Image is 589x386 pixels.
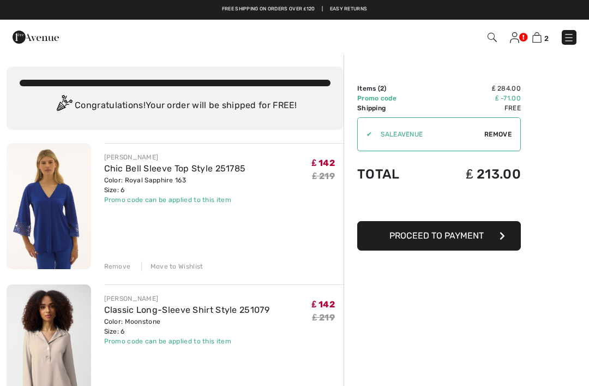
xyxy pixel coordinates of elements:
img: Chic Bell Sleeve Top Style 251785 [7,143,91,269]
span: 2 [544,34,549,43]
td: Total [357,156,428,193]
div: Promo code can be applied to this item [104,195,246,205]
td: ₤ -71.00 [428,93,521,103]
div: ✔ [358,129,372,139]
img: Search [488,33,497,42]
div: Remove [104,262,131,271]
td: ₤ 213.00 [428,156,521,193]
a: Free shipping on orders over ₤120 [222,5,315,13]
button: Proceed to Payment [357,221,521,251]
iframe: PayPal [357,193,521,217]
span: | [322,5,323,13]
a: Easy Returns [330,5,368,13]
img: My Info [510,32,519,43]
div: Color: Moonstone Size: 6 [104,317,269,336]
img: 1ère Avenue [13,26,59,48]
a: Chic Bell Sleeve Top Style 251785 [104,163,246,174]
td: Shipping [357,103,428,113]
div: Color: Royal Sapphire 163 Size: 6 [104,175,246,195]
div: Promo code can be applied to this item [104,336,269,346]
s: ₤ 219 [312,171,335,181]
a: 1ère Avenue [13,31,59,41]
span: Proceed to Payment [389,230,484,241]
td: Promo code [357,93,428,103]
div: Move to Wishlist [141,262,203,271]
td: Free [428,103,521,113]
div: [PERSON_NAME] [104,294,269,304]
div: [PERSON_NAME] [104,152,246,162]
span: ₤ 142 [312,299,335,310]
td: ₤ 284.00 [428,84,521,93]
img: Shopping Bag [532,32,542,43]
span: Remove [484,129,512,139]
a: 2 [532,31,549,44]
a: Classic Long-Sleeve Shirt Style 251079 [104,305,269,315]
input: Promo code [372,118,484,151]
img: Congratulation2.svg [53,95,75,117]
div: Congratulations! Your order will be shipped for FREE! [20,95,330,117]
span: 2 [380,85,384,92]
span: ₤ 142 [312,158,335,168]
img: Menu [563,32,574,43]
td: Items ( ) [357,84,428,93]
s: ₤ 219 [312,312,335,323]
